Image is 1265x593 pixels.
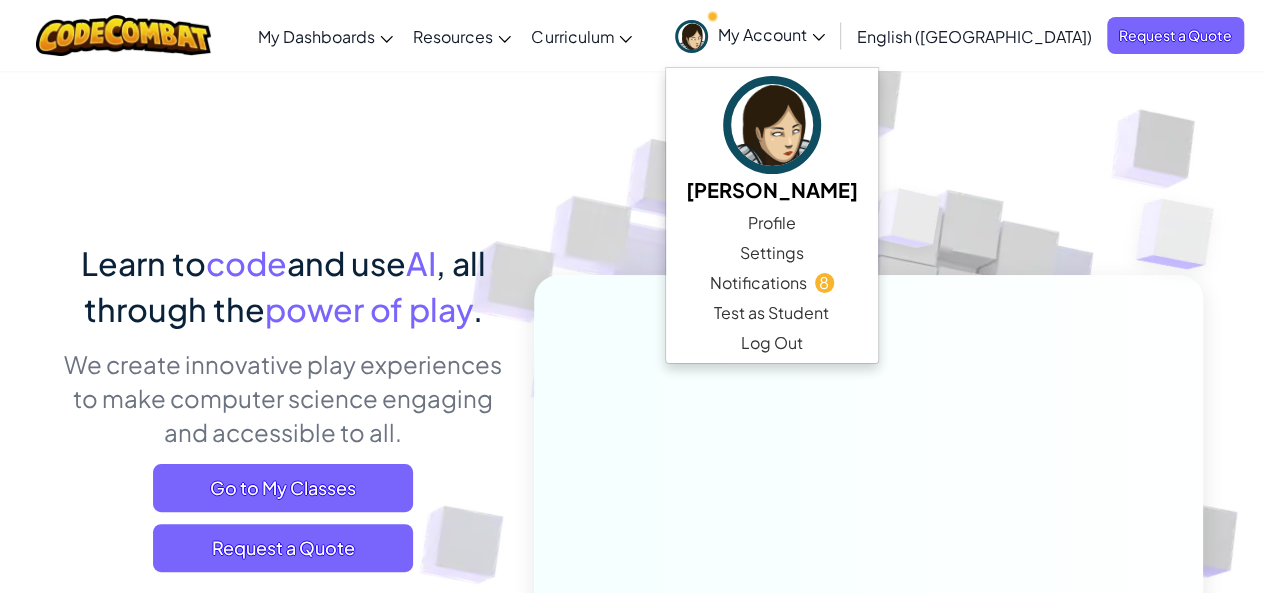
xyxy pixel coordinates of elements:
[815,273,834,292] span: 8
[521,9,642,63] a: Curriculum
[258,26,375,47] span: My Dashboards
[686,174,858,205] h5: [PERSON_NAME]
[153,464,413,512] a: Go to My Classes
[666,328,878,358] a: Log Out
[81,243,206,283] span: Learn to
[413,26,493,47] span: Resources
[665,4,835,67] a: My Account
[265,289,473,329] span: power of play
[710,271,807,295] span: Notifications
[1107,17,1244,54] a: Request a Quote
[531,26,614,47] span: Curriculum
[403,9,521,63] a: Resources
[248,9,403,63] a: My Dashboards
[287,243,406,283] span: and use
[666,268,878,298] a: Notifications8
[666,208,878,238] a: Profile
[406,243,436,283] span: AI
[666,298,878,328] a: Test as Student
[666,73,878,208] a: [PERSON_NAME]
[847,9,1102,63] a: English ([GEOGRAPHIC_DATA])
[473,289,483,329] span: .
[63,347,504,449] p: We create innovative play experiences to make computer science engaging and accessible to all.
[857,26,1092,47] span: English ([GEOGRAPHIC_DATA])
[675,20,708,53] img: avatar
[836,149,980,298] img: Overlap cubes
[666,238,878,268] a: Settings
[36,15,211,56] img: CodeCombat logo
[153,524,413,572] a: Request a Quote
[723,76,821,174] img: avatar
[718,24,825,45] span: My Account
[206,243,287,283] span: code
